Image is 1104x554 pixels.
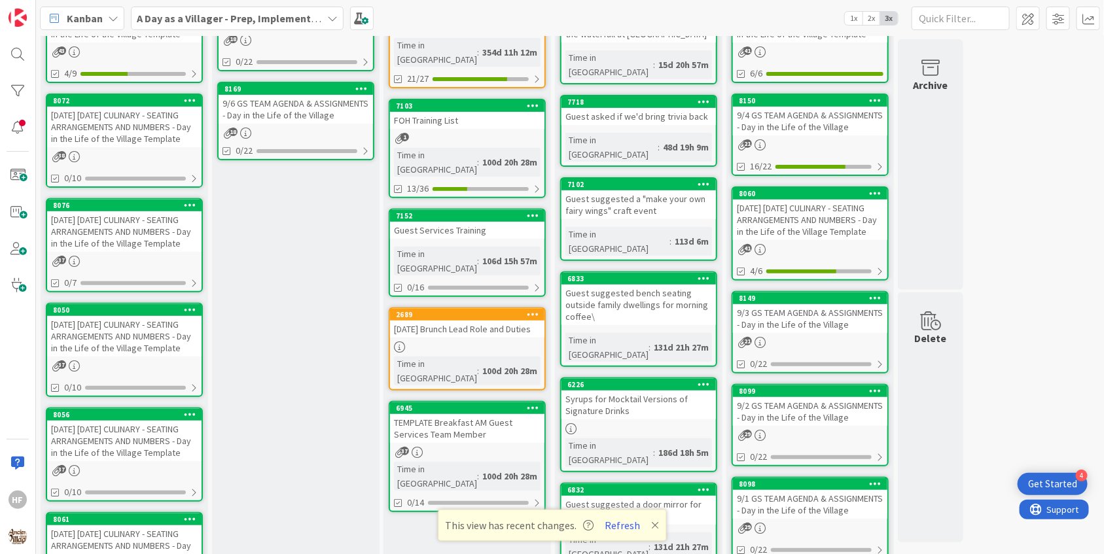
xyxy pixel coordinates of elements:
a: 81499/3 GS TEAM AGENDA & ASSIGNMENTS - Day in the Life of the Village0/22 [732,291,889,373]
div: Time in [GEOGRAPHIC_DATA] [394,356,477,385]
div: 7718Guest asked if we'd bring trivia back [561,96,716,125]
span: 2x [863,12,880,25]
div: 8098 [733,478,887,490]
span: 0/16 [407,281,424,294]
span: 16/22 [750,160,772,173]
div: Time in [GEOGRAPHIC_DATA] [565,438,653,467]
span: 0/10 [64,171,81,185]
span: : [653,445,655,460]
div: 9/6 GS TEAM AGENDA & ASSIGNMENTS - Day in the Life of the Village [219,95,373,124]
a: 81699/6 GS TEAM AGENDA & ASSIGNMENTS - Day in the Life of the Village0/22 [217,82,374,160]
div: Delete [915,330,947,346]
div: 6833 [567,274,716,283]
div: 100d 20h 28m [479,364,541,378]
span: 21 [743,337,752,345]
span: 4/6 [750,264,762,278]
div: Guest suggested bench seating outside family dwellings for morning coffee\ [561,285,716,325]
span: 13/36 [407,182,429,196]
div: 7152 [396,211,544,220]
a: 7103FOH Training ListTime in [GEOGRAPHIC_DATA]:100d 20h 28m13/36 [389,99,546,198]
span: : [477,469,479,483]
div: 106d 15h 57m [479,254,541,268]
div: Time in [GEOGRAPHIC_DATA] [394,462,477,491]
span: 0/14 [407,496,424,510]
div: 6226Syrups for Mocktail Versions of Signature Drinks [561,379,716,419]
span: 0/22 [750,450,767,464]
span: Kanban [67,10,103,26]
div: 81499/3 GS TEAM AGENDA & ASSIGNMENTS - Day in the Life of the Village [733,292,887,333]
div: 8150 [739,96,887,105]
span: 4/9 [64,67,77,80]
span: : [649,340,650,355]
span: 0/7 [64,276,77,290]
div: 8149 [733,292,887,304]
div: 8056[DATE] [DATE] CULINARY - SEATING ARRANGEMENTS AND NUMBERS - Day in the Life of the Village Te... [47,409,202,461]
div: 6226 [567,380,716,389]
div: 80999/2 GS TEAM AGENDA & ASSIGNMENTS - Day in the Life of the Village [733,385,887,426]
a: 7718Guest asked if we'd bring trivia backTime in [GEOGRAPHIC_DATA]:48d 19h 9m [560,95,717,167]
div: 4 [1076,470,1088,481]
div: 8076[DATE] [DATE] CULINARY - SEATING ARRANGEMENTS AND NUMBERS - Day in the Life of the Village Te... [47,199,202,252]
div: 9/1 GS TEAM AGENDA & ASSIGNMENTS - Day in the Life of the Village [733,490,887,519]
div: Guest asked if we'd bring trivia back [561,108,716,125]
span: 21/27 [407,72,429,86]
div: 15d 20h 57m [655,58,712,72]
div: Guest suggested a door mirror for FFC and OFC [561,496,716,525]
a: 80999/2 GS TEAM AGENDA & ASSIGNMENTS - Day in the Life of the Village0/22 [732,384,889,466]
div: 6945 [390,402,544,414]
div: 7103 [396,101,544,111]
div: 7102Guest suggested a "make your own fairy wings" craft event [561,179,716,219]
div: 81509/4 GS TEAM AGENDA & ASSIGNMENTS - Day in the Life of the Village [733,95,887,135]
img: avatar [9,527,27,545]
div: 48d 19h 9m [660,140,712,154]
div: 6945 [396,404,544,413]
div: 7718 [567,97,716,107]
div: 7152Guest Services Training [390,210,544,239]
a: 6945TEMPLATE Breakfast AM Guest Services Team MemberTime in [GEOGRAPHIC_DATA]:100d 20h 28m0/14 [389,401,546,512]
div: [DATE] [DATE] CULINARY - SEATING ARRANGEMENTS AND NUMBERS - Day in the Life of the Village Template [47,421,202,461]
div: 6832Guest suggested a door mirror for FFC and OFC [561,484,716,525]
div: 113d 6m [671,234,712,249]
div: 8060 [733,188,887,199]
span: : [477,45,479,60]
span: 18 [229,35,238,43]
div: 80989/1 GS TEAM AGENDA & ASSIGNMENTS - Day in the Life of the Village [733,478,887,519]
div: 7103FOH Training List [390,100,544,129]
div: 8076 [47,199,202,211]
span: 37 [58,360,66,369]
div: 9/2 GS TEAM AGENDA & ASSIGNMENTS - Day in the Life of the Village [733,397,887,426]
div: 8072[DATE] [DATE] CULINARY - SEATING ARRANGEMENTS AND NUMBERS - Day in the Life of the Village Te... [47,95,202,147]
span: : [477,364,479,378]
input: Quick Filter... [912,7,1010,30]
span: 37 [58,465,66,474]
div: 8149 [739,294,887,303]
div: 8150 [733,95,887,107]
span: 1x [845,12,863,25]
div: Guest Services Training [390,222,544,239]
div: 186d 18h 5m [655,445,712,460]
div: 2689 [396,310,544,319]
div: 8099 [733,385,887,397]
div: 8056 [53,410,202,419]
div: 8060[DATE] [DATE] CULINARY - SEATING ARRANGEMENTS AND NUMBERS - Day in the Life of the Village Te... [733,188,887,240]
span: 6/6 [750,67,762,80]
span: 0/22 [236,144,253,158]
span: 38 [58,151,66,160]
a: 7102Guest suggested a "make your own fairy wings" craft eventTime in [GEOGRAPHIC_DATA]:113d 6m [560,177,717,261]
span: 29 [743,523,752,531]
div: 8061 [53,515,202,524]
span: 3x [880,12,898,25]
div: 8076 [53,201,202,210]
span: 18 [229,128,238,136]
span: : [653,58,655,72]
div: FOH Training List [390,112,544,129]
a: 8050[DATE] [DATE] CULINARY - SEATING ARRANGEMENTS AND NUMBERS - Day in the Life of the Village Te... [46,303,203,397]
div: 131d 21h 27m [650,540,712,554]
div: [DATE] [DATE] CULINARY - SEATING ARRANGEMENTS AND NUMBERS - Day in the Life of the Village Template [733,199,887,240]
div: 8050[DATE] [DATE] CULINARY - SEATING ARRANGEMENTS AND NUMBERS - Day in the Life of the Village Te... [47,304,202,356]
div: Get Started [1028,477,1077,491]
div: Archive [914,77,948,93]
button: Refresh [600,517,645,534]
div: 100d 20h 28m [479,155,541,169]
div: 7718 [561,96,716,108]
